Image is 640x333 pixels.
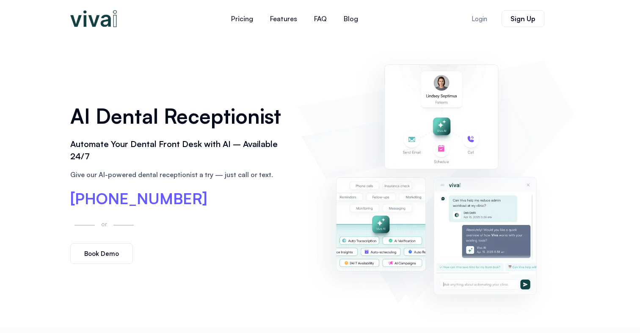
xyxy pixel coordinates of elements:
[70,191,207,206] a: [PHONE_NUMBER]
[172,8,417,29] nav: Menu
[70,138,289,163] h2: Automate Your Dental Front Desk with AI – Available 24/7
[70,243,133,264] a: Book Demo
[306,8,335,29] a: FAQ
[223,8,262,29] a: Pricing
[70,169,289,180] p: Give our AI-powered dental receptionist a try — just call or text.
[510,15,535,22] span: Sign Up
[502,10,544,27] a: Sign Up
[70,101,289,131] h1: AI Dental Receptionist
[461,11,497,27] a: Login
[335,8,367,29] a: Blog
[301,46,570,319] img: AI dental receptionist dashboard – virtual receptionist dental office
[84,250,119,257] span: Book Demo
[99,219,109,229] p: or
[262,8,306,29] a: Features
[472,16,487,22] span: Login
